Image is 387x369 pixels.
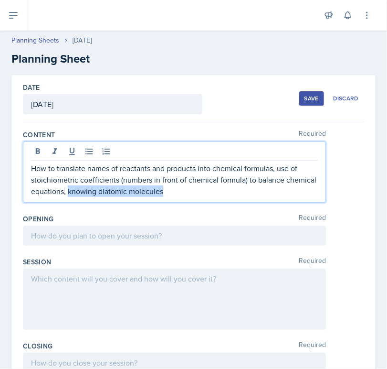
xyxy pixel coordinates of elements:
[299,91,324,106] button: Save
[304,95,319,102] div: Save
[73,35,92,45] div: [DATE]
[299,214,326,224] span: Required
[23,341,52,351] label: Closing
[11,35,59,45] a: Planning Sheets
[299,341,326,351] span: Required
[333,95,359,102] div: Discard
[328,91,364,106] button: Discard
[23,130,55,140] label: Content
[11,50,376,67] h2: Planning Sheet
[23,83,40,92] label: Date
[299,130,326,140] span: Required
[31,163,318,197] p: How to translate names of reactants and products into chemical formulas, use of stoichiometric co...
[23,214,53,224] label: Opening
[23,257,51,267] label: Session
[299,257,326,267] span: Required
